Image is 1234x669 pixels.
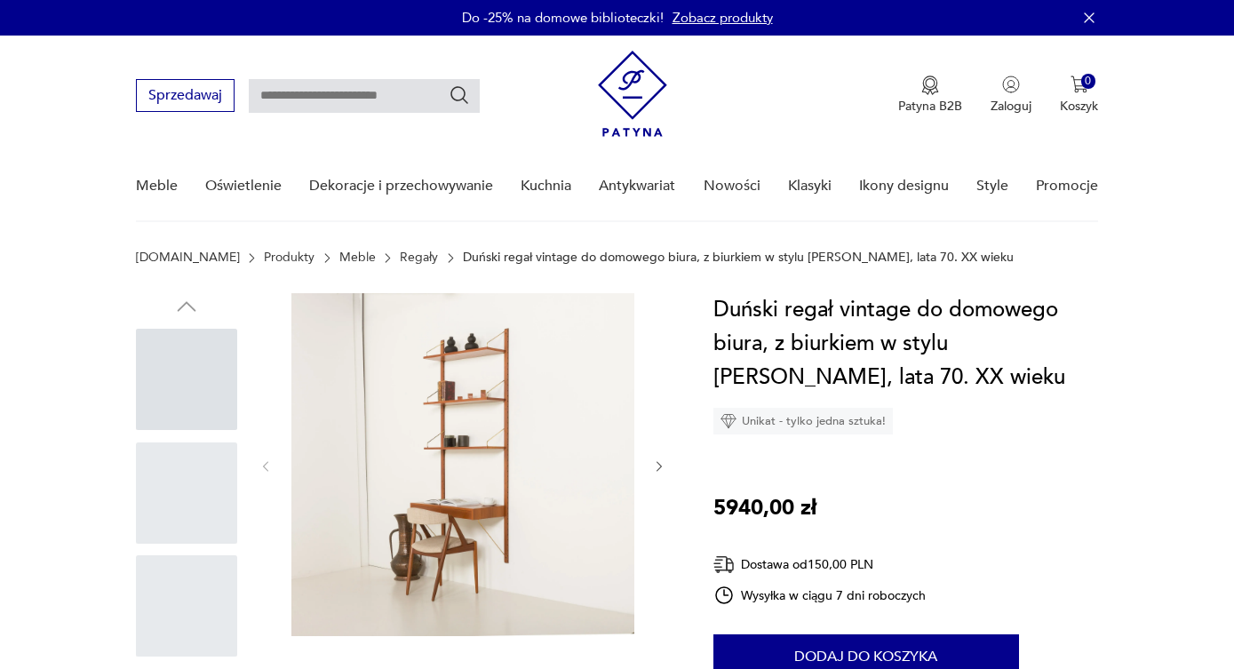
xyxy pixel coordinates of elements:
img: Zdjęcie produktu Duński regał vintage do domowego biura, z biurkiem w stylu Poula Cadoviusa, lata... [291,293,634,636]
img: Patyna - sklep z meblami i dekoracjami vintage [598,51,667,137]
a: Sprzedawaj [136,91,235,103]
a: Meble [136,152,178,220]
button: 0Koszyk [1060,76,1098,115]
h1: Duński regał vintage do domowego biura, z biurkiem w stylu [PERSON_NAME], lata 70. XX wieku [713,293,1098,394]
a: Ikony designu [859,152,949,220]
button: Zaloguj [991,76,1031,115]
div: Dostawa od 150,00 PLN [713,554,927,576]
a: Produkty [264,251,314,265]
button: Sprzedawaj [136,79,235,112]
button: Szukaj [449,84,470,106]
button: Patyna B2B [898,76,962,115]
p: 5940,00 zł [713,491,816,525]
img: Ikona dostawy [713,554,735,576]
div: Unikat - tylko jedna sztuka! [713,408,893,434]
a: Oświetlenie [205,152,282,220]
a: Klasyki [788,152,832,220]
a: Promocje [1036,152,1098,220]
a: Dekoracje i przechowywanie [309,152,493,220]
a: Meble [339,251,376,265]
img: Ikona koszyka [1071,76,1088,93]
a: Antykwariat [599,152,675,220]
p: Duński regał vintage do domowego biura, z biurkiem w stylu [PERSON_NAME], lata 70. XX wieku [463,251,1014,265]
p: Koszyk [1060,98,1098,115]
a: [DOMAIN_NAME] [136,251,240,265]
div: Wysyłka w ciągu 7 dni roboczych [713,585,927,606]
a: Style [976,152,1008,220]
a: Regały [400,251,438,265]
a: Nowości [704,152,760,220]
p: Zaloguj [991,98,1031,115]
p: Patyna B2B [898,98,962,115]
a: Kuchnia [521,152,571,220]
a: Zobacz produkty [673,9,773,27]
div: 0 [1081,74,1096,89]
p: Do -25% na domowe biblioteczki! [462,9,664,27]
img: Ikona diamentu [720,413,736,429]
img: Ikona medalu [921,76,939,95]
a: Ikona medaluPatyna B2B [898,76,962,115]
img: Ikonka użytkownika [1002,76,1020,93]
